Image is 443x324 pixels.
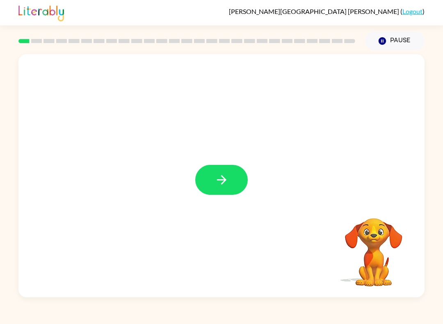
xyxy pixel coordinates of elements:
div: ( ) [229,7,425,15]
span: [PERSON_NAME][GEOGRAPHIC_DATA] [PERSON_NAME] [229,7,400,15]
button: Pause [365,32,425,50]
a: Logout [402,7,422,15]
video: Your browser must support playing .mp4 files to use Literably. Please try using another browser. [333,205,415,287]
img: Literably [18,3,64,21]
